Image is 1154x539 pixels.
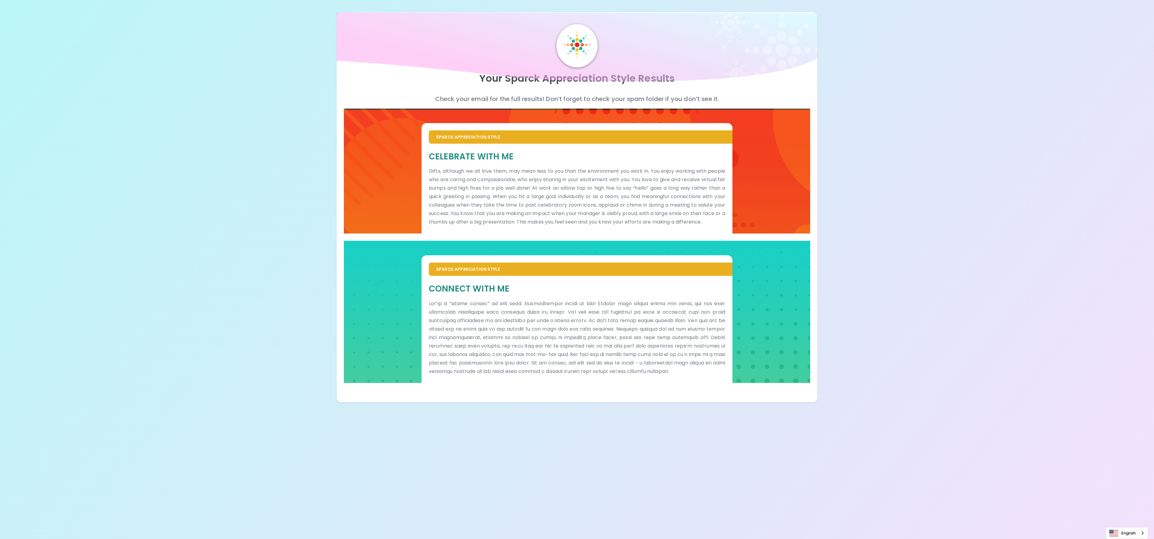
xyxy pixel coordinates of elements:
h5: Celebrate With Me [429,151,725,162]
h5: Connect With Me [429,283,725,294]
a: English [1106,528,1148,539]
p: Check your email for the full results! Don’t forget to check your spam folder if you don’t see it. [344,94,810,104]
p: Gifts, although we all love them, may mean less to you than the environment you work in. You enjo... [429,167,725,226]
img: wave [337,12,817,88]
img: Sparck Logo [564,31,590,58]
p: Lor’ip d “sitame consec” ad elit sedd. Eiusmodtempor incidi ut lab! Etdolor magn aliqua enima min... [429,299,725,376]
p: Sparck Appreciation Style [436,266,725,272]
p: Sparck Appreciation Style [436,134,725,140]
aside: Language selected: English [1106,527,1148,539]
div: Language [1106,527,1148,539]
